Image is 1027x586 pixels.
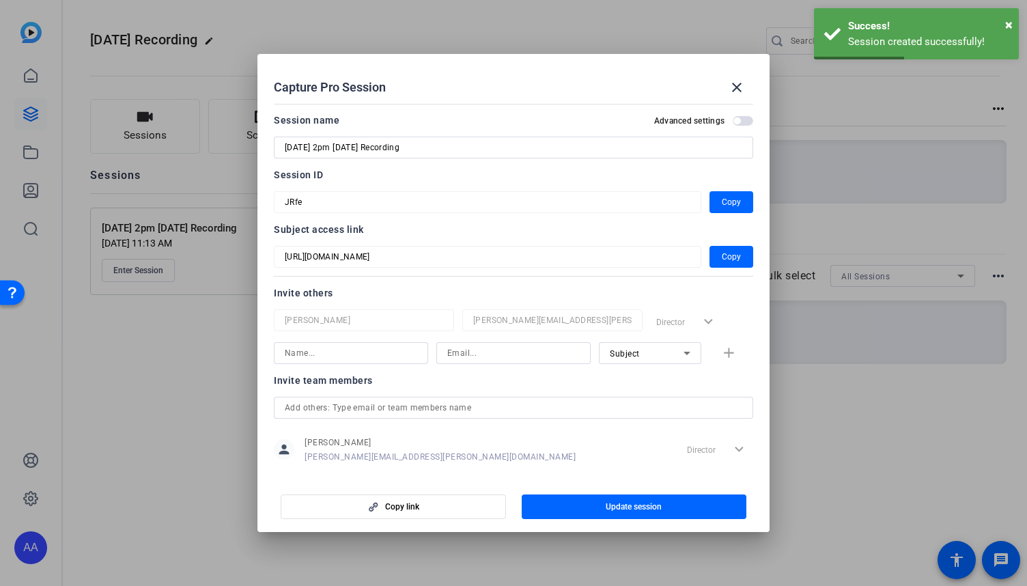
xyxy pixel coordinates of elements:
[385,501,419,512] span: Copy link
[274,71,753,104] div: Capture Pro Session
[722,194,741,210] span: Copy
[1005,16,1013,33] span: ×
[285,139,742,156] input: Enter Session Name
[1005,14,1013,35] button: Close
[722,249,741,265] span: Copy
[473,312,632,329] input: Email...
[285,194,690,210] input: Session OTP
[709,246,753,268] button: Copy
[709,191,753,213] button: Copy
[281,494,506,519] button: Copy link
[274,221,753,238] div: Subject access link
[285,249,690,265] input: Session OTP
[274,112,339,128] div: Session name
[848,34,1009,50] div: Session created successfully!
[285,312,443,329] input: Name...
[447,345,580,361] input: Email...
[654,115,724,126] h2: Advanced settings
[848,18,1009,34] div: Success!
[610,349,640,359] span: Subject
[606,501,662,512] span: Update session
[522,494,747,519] button: Update session
[274,439,294,460] mat-icon: person
[305,451,576,462] span: [PERSON_NAME][EMAIL_ADDRESS][PERSON_NAME][DOMAIN_NAME]
[285,345,417,361] input: Name...
[305,437,576,448] span: [PERSON_NAME]
[274,285,753,301] div: Invite others
[274,167,753,183] div: Session ID
[274,372,753,389] div: Invite team members
[729,79,745,96] mat-icon: close
[285,400,742,416] input: Add others: Type email or team members name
